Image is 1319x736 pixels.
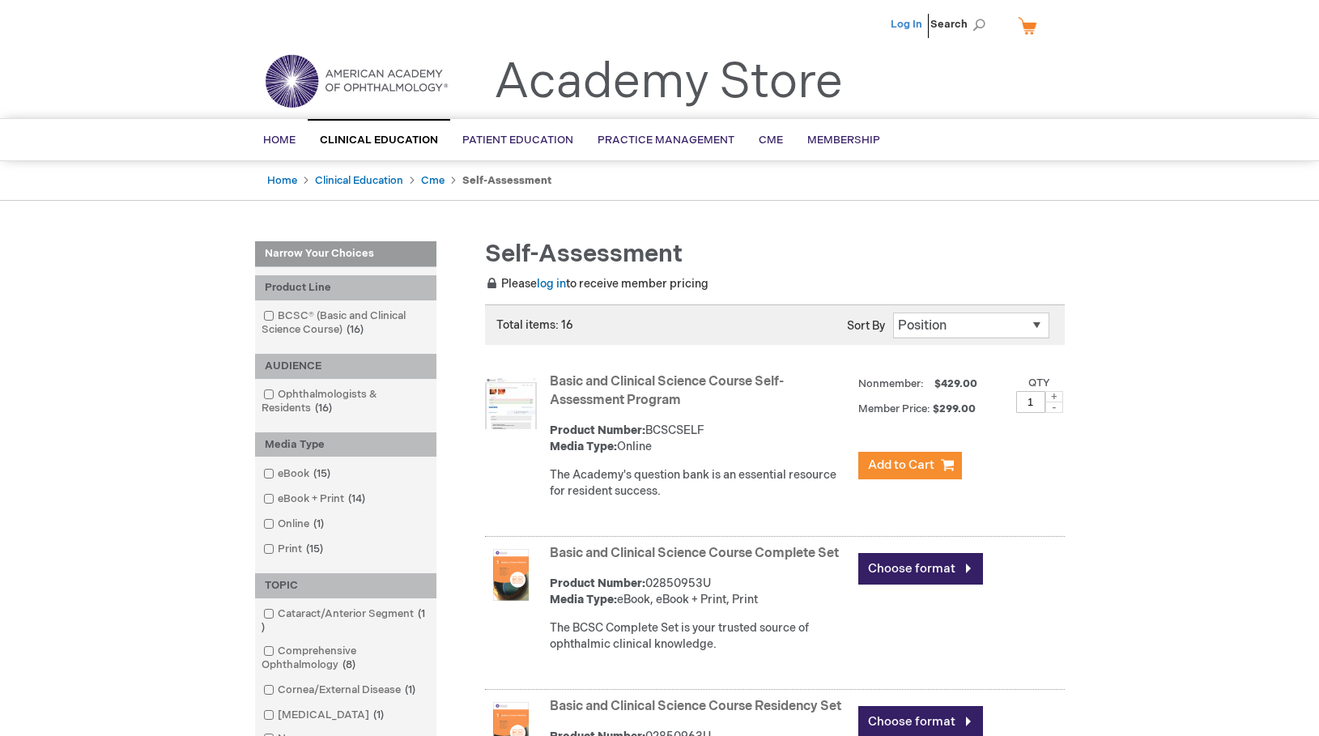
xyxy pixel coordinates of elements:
span: Practice Management [598,134,734,147]
strong: Narrow Your Choices [255,241,436,267]
input: Qty [1016,391,1045,413]
a: Print15 [259,542,330,557]
label: Sort By [847,319,885,333]
span: Please to receive member pricing [485,277,708,291]
span: $299.00 [933,402,978,415]
span: Patient Education [462,134,573,147]
a: Cornea/External Disease1 [259,683,422,698]
button: Add to Cart [858,452,962,479]
div: 02850953U eBook, eBook + Print, Print [550,576,850,608]
label: Qty [1028,377,1050,389]
span: 15 [302,542,327,555]
img: Basic and Clinical Science Course Self-Assessment Program [485,377,537,429]
a: Basic and Clinical Science Course Residency Set [550,699,841,714]
div: TOPIC [255,573,436,598]
span: 8 [338,658,360,671]
a: Comprehensive Ophthalmology8 [259,644,432,673]
span: 1 [401,683,419,696]
span: Total items: 16 [496,318,573,332]
a: Online1 [259,517,330,532]
span: 14 [344,492,369,505]
span: 1 [262,607,425,634]
a: Log In [891,18,922,31]
div: The Academy's question bank is an essential resource for resident success. [550,467,850,500]
span: $429.00 [932,377,980,390]
a: eBook15 [259,466,337,482]
span: Self-Assessment [485,240,683,269]
strong: Self-Assessment [462,174,551,187]
span: Home [263,134,296,147]
span: Clinical Education [320,134,438,147]
strong: Product Number: [550,576,645,590]
div: Media Type [255,432,436,457]
strong: Product Number: [550,423,645,437]
div: Product Line [255,275,436,300]
a: Cataract/Anterior Segment1 [259,606,432,636]
a: Basic and Clinical Science Course Self-Assessment Program [550,374,784,408]
a: Ophthalmologists & Residents16 [259,387,432,416]
span: 1 [309,517,328,530]
span: 15 [309,467,334,480]
span: 16 [311,402,336,415]
a: Home [267,174,297,187]
strong: Media Type: [550,440,617,453]
span: 1 [369,708,388,721]
strong: Member Price: [858,402,930,415]
span: Search [930,8,992,40]
a: Basic and Clinical Science Course Complete Set [550,546,839,561]
div: BCSCSELF Online [550,423,850,455]
div: The BCSC Complete Set is your trusted source of ophthalmic clinical knowledge. [550,620,850,653]
a: Cme [421,174,445,187]
strong: Nonmember: [858,374,924,394]
strong: Media Type: [550,593,617,606]
span: CME [759,134,783,147]
div: AUDIENCE [255,354,436,379]
a: log in [537,277,566,291]
a: eBook + Print14 [259,491,372,507]
a: BCSC® (Basic and Clinical Science Course)16 [259,308,432,338]
span: 16 [343,323,368,336]
span: Membership [807,134,880,147]
a: [MEDICAL_DATA]1 [259,708,390,723]
span: Add to Cart [868,457,934,473]
a: Clinical Education [315,174,403,187]
a: Choose format [858,553,983,585]
img: Basic and Clinical Science Course Complete Set [485,549,537,601]
a: Academy Store [494,53,843,112]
